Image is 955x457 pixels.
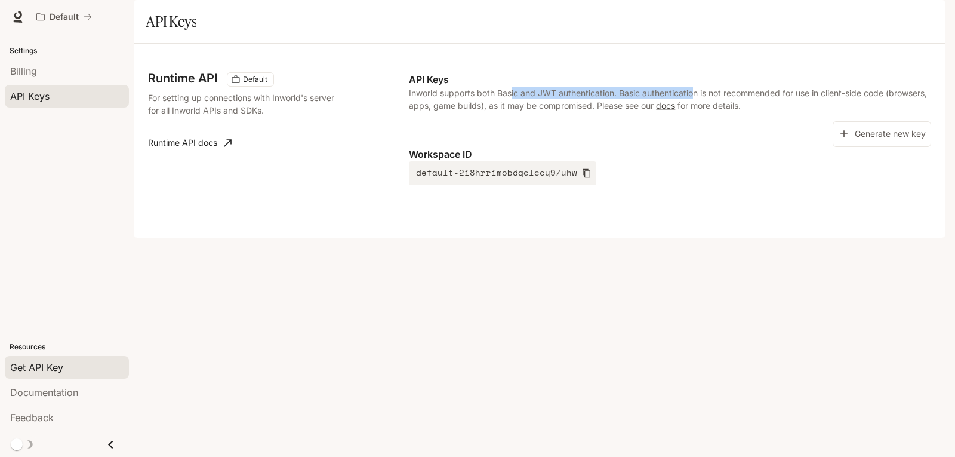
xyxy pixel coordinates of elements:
span: Default [238,74,272,85]
p: Inworld supports both Basic and JWT authentication. Basic authentication is not recommended for u... [409,87,931,112]
button: Generate new key [833,121,931,147]
p: Default [50,12,79,22]
button: default-2i8hrrimobdqclccy97uhw [409,161,596,185]
div: These keys will apply to your current workspace only [227,72,274,87]
p: Workspace ID [409,147,931,161]
p: API Keys [409,72,931,87]
button: All workspaces [31,5,97,29]
h3: Runtime API [148,72,217,84]
a: Runtime API docs [143,131,236,155]
p: For setting up connections with Inworld's server for all Inworld APIs and SDKs. [148,91,337,116]
h1: API Keys [146,10,196,33]
a: docs [656,100,675,111]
